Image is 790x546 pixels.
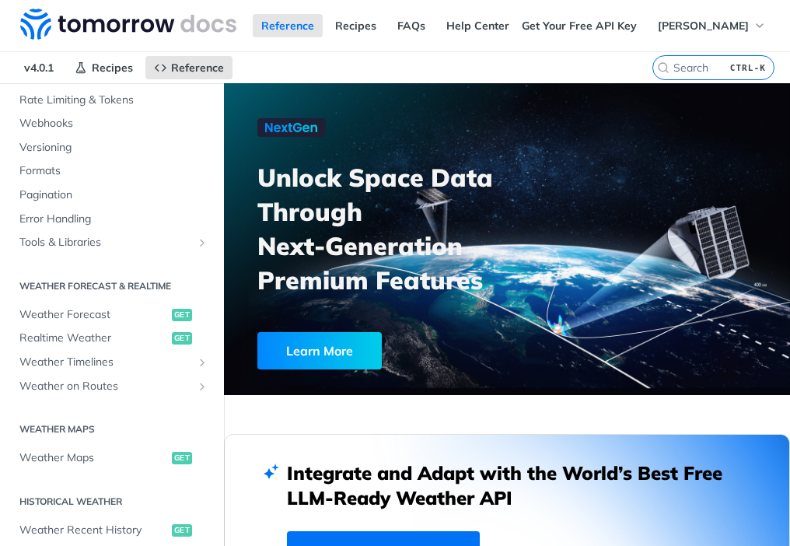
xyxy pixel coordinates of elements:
h2: Historical Weather [12,495,212,509]
h2: Integrate and Adapt with the World’s Best Free LLM-Ready Weather API [287,460,727,510]
span: get [172,524,192,537]
button: Show subpages for Tools & Libraries [196,236,208,249]
a: Reference [145,56,232,79]
span: Realtime Weather [19,331,168,346]
a: Learn More [257,332,470,369]
button: Show subpages for Weather Timelines [196,356,208,369]
span: Webhooks [19,116,208,131]
a: Weather Forecastget [12,303,212,327]
a: Error Handling [12,208,212,231]
a: Weather Mapsget [12,446,212,470]
a: Recipes [66,56,142,79]
span: get [172,332,192,345]
a: Weather Recent Historyget [12,519,212,542]
h3: Unlock Space Data Through Next-Generation Premium Features [257,160,524,297]
h2: Weather Forecast & realtime [12,279,212,293]
span: Recipes [92,61,133,75]
span: v4.0.1 [16,56,62,79]
a: FAQs [389,14,434,37]
span: Weather on Routes [19,379,192,394]
h2: Weather Maps [12,422,212,436]
button: [PERSON_NAME] [649,14,774,37]
a: Weather on RoutesShow subpages for Weather on Routes [12,375,212,398]
span: [PERSON_NAME] [658,19,749,33]
div: Learn More [257,332,382,369]
a: Reference [253,14,323,37]
a: Versioning [12,136,212,159]
a: Get Your Free API Key [513,14,645,37]
span: Pagination [19,187,208,203]
span: Reference [171,61,224,75]
a: Help Center [438,14,518,37]
span: Formats [19,163,208,179]
kbd: CTRL-K [726,60,770,75]
img: Tomorrow.io Weather API Docs [20,9,236,40]
span: Tools & Libraries [19,235,192,250]
a: Weather TimelinesShow subpages for Weather Timelines [12,351,212,374]
span: get [172,309,192,321]
a: Formats [12,159,212,183]
span: Weather Timelines [19,355,192,370]
button: Show subpages for Weather on Routes [196,380,208,393]
a: Pagination [12,184,212,207]
a: Recipes [327,14,385,37]
img: NextGen [257,118,326,137]
svg: Search [657,61,669,74]
span: get [172,452,192,464]
a: Webhooks [12,112,212,135]
span: Rate Limiting & Tokens [19,93,208,108]
a: Rate Limiting & Tokens [12,89,212,112]
a: Realtime Weatherget [12,327,212,350]
span: Weather Forecast [19,307,168,323]
a: Tools & LibrariesShow subpages for Tools & Libraries [12,231,212,254]
span: Weather Maps [19,450,168,466]
span: Weather Recent History [19,523,168,538]
span: Error Handling [19,212,208,227]
span: Versioning [19,140,208,156]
